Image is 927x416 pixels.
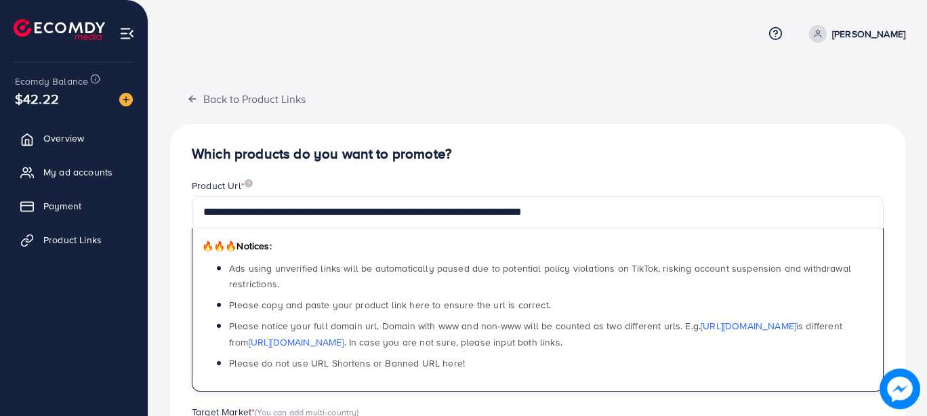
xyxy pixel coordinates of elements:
a: [PERSON_NAME] [804,25,905,43]
img: image [245,179,253,188]
a: [URL][DOMAIN_NAME] [249,335,344,349]
span: My ad accounts [43,165,112,179]
span: Ads using unverified links will be automatically paused due to potential policy violations on Tik... [229,262,851,291]
span: 🔥🔥🔥 [202,239,236,253]
span: Payment [43,199,81,213]
span: Please do not use URL Shortens or Banned URL here! [229,356,465,370]
button: Back to Product Links [170,84,323,113]
a: My ad accounts [10,159,138,186]
span: $42.22 [15,89,59,108]
h4: Which products do you want to promote? [192,146,884,163]
span: Ecomdy Balance [15,75,88,88]
span: Product Links [43,233,102,247]
img: image [881,370,919,408]
p: [PERSON_NAME] [832,26,905,42]
span: Notices: [202,239,272,253]
a: Payment [10,192,138,220]
img: menu [119,26,135,41]
img: image [119,93,133,106]
a: Product Links [10,226,138,253]
span: Please notice your full domain url. Domain with www and non-www will be counted as two different ... [229,319,842,348]
img: logo [14,19,105,40]
span: Please copy and paste your product link here to ensure the url is correct. [229,298,551,312]
a: [URL][DOMAIN_NAME] [701,319,796,333]
span: Overview [43,131,84,145]
a: Overview [10,125,138,152]
label: Product Url [192,179,253,192]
